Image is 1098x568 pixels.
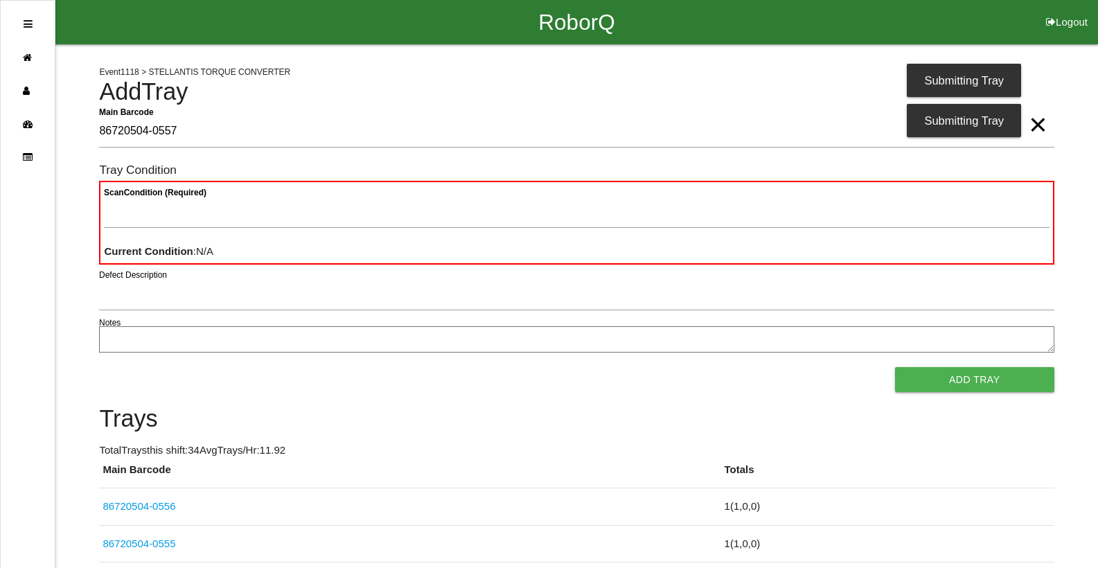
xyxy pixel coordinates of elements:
[99,462,720,488] th: Main Barcode
[99,269,167,281] label: Defect Description
[99,406,1054,432] h4: Trays
[103,538,175,549] a: 86720504-0555
[99,163,1054,177] h6: Tray Condition
[24,8,33,41] div: Open
[103,500,175,512] a: 86720504-0556
[104,245,213,257] span: : N/A
[907,64,1021,97] div: Submitting Tray
[907,104,1021,137] div: Submitting Tray
[895,367,1054,392] button: Add Tray
[721,488,1054,526] td: 1 ( 1 , 0 , 0 )
[99,317,121,329] label: Notes
[721,525,1054,562] td: 1 ( 1 , 0 , 0 )
[1029,97,1047,125] span: Clear Input
[99,116,1054,148] input: Required
[99,79,1054,105] h4: Add Tray
[99,67,290,77] span: Event 1118 > STELLANTIS TORQUE CONVERTER
[721,462,1054,488] th: Totals
[99,107,154,116] b: Main Barcode
[104,245,193,257] b: Current Condition
[99,443,1054,459] p: Total Trays this shift: 34 Avg Trays /Hr: 11.92
[104,188,206,197] b: Scan Condition (Required)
